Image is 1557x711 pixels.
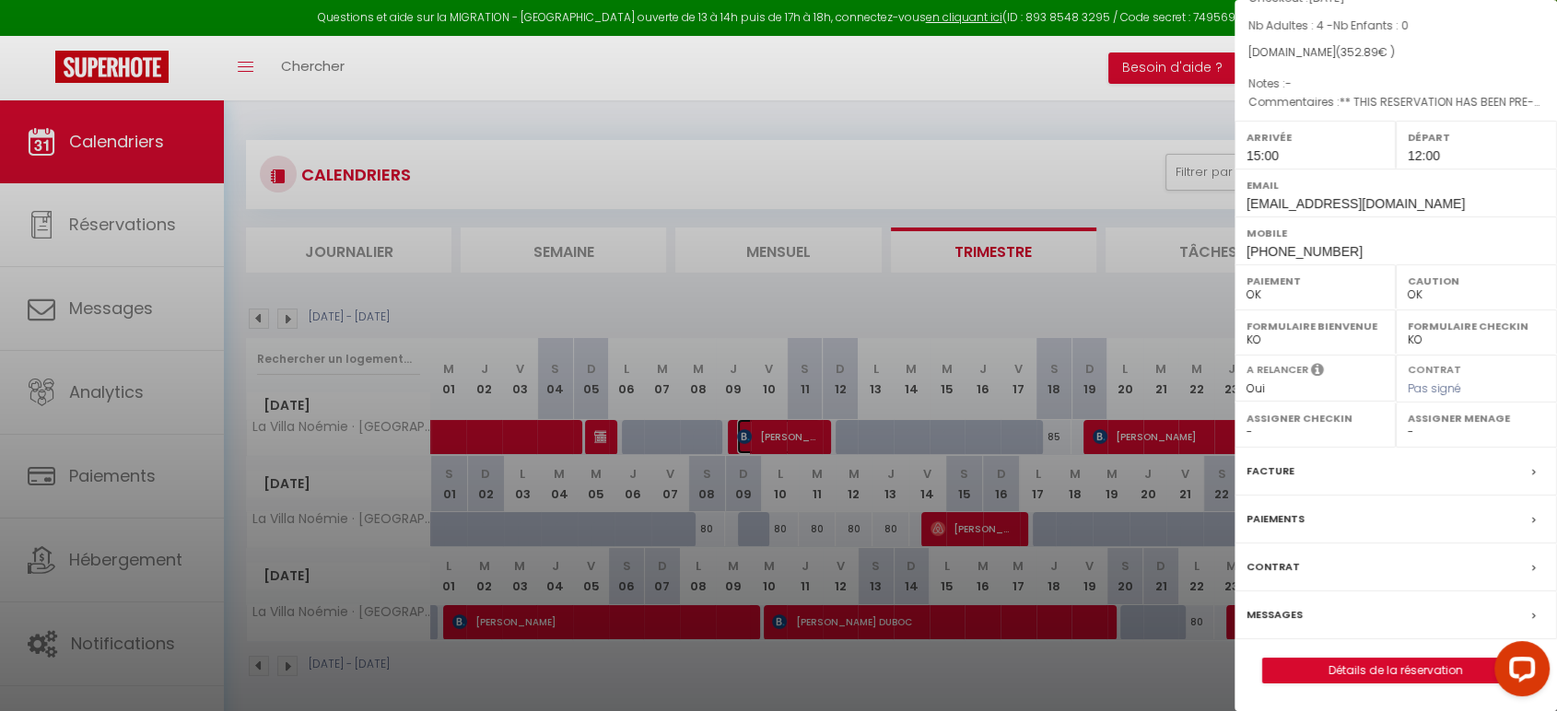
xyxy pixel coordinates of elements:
span: [EMAIL_ADDRESS][DOMAIN_NAME] [1247,196,1465,211]
span: - [1285,76,1292,91]
iframe: LiveChat chat widget [1480,634,1557,711]
label: Messages [1247,605,1303,624]
span: ( € ) [1336,44,1395,60]
label: Email [1247,176,1545,194]
label: A relancer [1247,362,1308,378]
span: 12:00 [1408,148,1440,163]
span: Nb Adultes : 4 - [1248,17,1409,33]
span: [PHONE_NUMBER] [1247,244,1363,259]
label: Formulaire Checkin [1408,317,1545,335]
label: Formulaire Bienvenue [1247,317,1384,335]
a: Détails de la réservation [1263,659,1528,682]
label: Facture [1247,461,1294,481]
p: Commentaires : [1248,93,1543,111]
label: Contrat [1247,557,1300,577]
div: [DOMAIN_NAME] [1248,44,1543,62]
label: Assigner Menage [1408,409,1545,427]
label: Départ [1408,128,1545,146]
span: Nb Enfants : 0 [1333,17,1409,33]
label: Paiement [1247,272,1384,290]
label: Contrat [1408,362,1461,374]
label: Mobile [1247,224,1545,242]
label: Caution [1408,272,1545,290]
label: Arrivée [1247,128,1384,146]
button: Détails de la réservation [1262,658,1529,683]
span: 15:00 [1247,148,1279,163]
label: Paiements [1247,509,1305,529]
span: Pas signé [1408,380,1461,396]
span: 352.89 [1340,44,1378,60]
label: Assigner Checkin [1247,409,1384,427]
i: Sélectionner OUI si vous souhaiter envoyer les séquences de messages post-checkout [1311,362,1324,382]
p: Notes : [1248,75,1543,93]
